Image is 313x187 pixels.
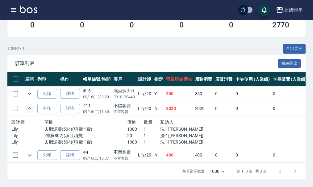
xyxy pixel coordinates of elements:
[273,4,306,16] button: 上越龍星
[36,72,59,87] th: 列印
[127,139,144,145] p: 1000
[214,148,234,162] td: 0
[11,126,44,132] p: Lily
[144,132,160,139] p: 1
[271,87,309,101] td: 0
[153,72,165,87] th: 指定
[271,101,309,116] td: 0
[11,120,25,124] span: 設計師
[165,72,194,87] th: 營業現金應收
[229,21,233,29] h3: 0
[136,87,153,101] td: Lily /20
[271,72,309,87] th: 卡券販賣 (入業績)
[25,104,34,113] button: expand row
[165,148,194,162] td: 400
[44,139,127,145] p: 去脂泥膠(504)(項目消費)
[127,88,134,94] p: (1-9)
[214,87,234,101] td: 0
[7,46,24,51] p: 共 3 筆, 1 / 1
[11,139,44,145] p: Lily
[25,151,34,160] button: expand row
[153,87,165,101] td: Y
[83,156,111,161] p: 09/16 (二) 13:37
[234,101,271,116] td: 0
[182,169,205,174] p: 每頁顯示數量
[130,21,134,29] h3: 0
[23,72,36,87] th: 展開
[81,87,112,101] td: #18
[11,132,44,139] p: Lily
[30,21,35,29] h3: 0
[60,104,80,113] a: 詳情
[283,6,303,14] div: 上越龍星
[127,126,144,132] p: 1000
[80,21,84,29] h3: 0
[60,89,80,99] a: 詳情
[234,87,271,101] td: 0
[214,72,234,87] th: 店販消費
[144,139,160,145] p: 1
[214,101,234,116] td: 0
[165,101,194,116] td: 2020
[144,126,160,132] p: 1
[59,72,81,87] th: 操作
[165,87,194,101] td: 350
[179,21,184,29] h3: 0
[194,87,214,101] td: 350
[136,101,153,116] td: Lily /20
[83,94,111,100] p: 09/16 (二) 20:20
[83,109,111,115] p: 09/16 (二) 16:40
[20,6,37,13] img: Logo
[237,169,267,174] p: 第 1–3 筆 共 3 筆
[153,148,165,162] td: N
[136,72,153,87] th: 設計師
[153,101,165,116] td: N
[234,148,271,162] td: 0
[25,89,34,98] button: expand row
[127,120,136,124] span: 價格
[81,148,112,162] td: #4
[44,120,53,124] span: 項目
[278,59,301,68] button: 報表匯出
[114,149,135,156] div: 不留客資
[271,148,309,162] td: 0
[136,148,153,162] td: Lily /20
[37,104,57,113] button: 列印
[160,120,173,124] span: 互助人
[114,109,135,115] p: 不留客資
[127,132,144,139] p: 20
[258,4,270,16] button: save
[272,21,290,29] h3: 2770
[44,132,127,139] p: 潤絲(802)(項目消費)
[160,126,210,132] p: 洗-1[[PERSON_NAME]]
[15,60,278,67] span: 訂單列表
[144,120,152,124] span: 數量
[44,126,127,132] p: 去脂泥膠(504)(項目消費)
[283,44,306,54] button: 全部展開
[160,132,210,139] p: 洗-1[[PERSON_NAME]]
[194,148,214,162] td: 400
[114,103,135,109] div: 不留客資
[114,156,135,161] p: 不留客資
[81,101,112,116] td: #11
[234,72,271,87] th: 卡券使用 (入業績)
[112,72,137,87] th: 客戶
[37,89,57,99] button: 列印
[194,72,214,87] th: 服務消費
[114,88,135,94] div: 高秀珠
[81,72,112,87] th: 帳單編號/時間
[37,150,57,160] button: 列印
[194,101,214,116] td: 2020
[207,163,227,180] div: 1000
[60,150,80,160] a: 詳情
[114,94,135,100] p: 0910138448
[278,60,301,66] a: 報表匯出
[160,139,210,145] p: 洗-1[[PERSON_NAME]]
